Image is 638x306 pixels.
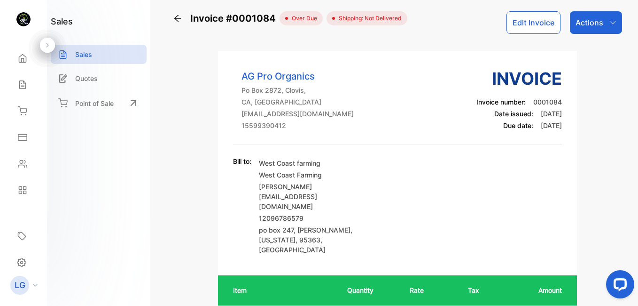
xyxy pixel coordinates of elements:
[259,158,367,168] p: West Coast farming
[259,170,367,180] p: West Coast Farming
[190,11,280,25] span: Invoice #0001084
[541,121,562,129] span: [DATE]
[259,182,367,211] p: [PERSON_NAME][EMAIL_ADDRESS][DOMAIN_NAME]
[576,17,603,28] p: Actions
[51,69,147,88] a: Quotes
[494,110,533,118] span: Date issued:
[570,11,622,34] button: Actions
[468,285,491,295] p: Tax
[233,156,251,166] p: Bill to:
[259,213,367,223] p: 12096786579
[241,97,354,107] p: CA, [GEOGRAPHIC_DATA]
[599,266,638,306] iframe: LiveChat chat widget
[241,109,354,119] p: [EMAIL_ADDRESS][DOMAIN_NAME]
[15,279,25,291] p: LG
[347,285,391,295] p: Quantity
[75,49,92,59] p: Sales
[410,285,449,295] p: Rate
[533,98,562,106] span: 0001084
[75,98,114,108] p: Point of Sale
[503,121,533,129] span: Due date:
[259,226,294,234] span: po box 247
[476,98,526,106] span: Invoice number:
[51,15,73,28] h1: sales
[294,226,350,234] span: , [PERSON_NAME]
[296,236,320,244] span: , 95363
[509,285,562,295] p: Amount
[241,121,354,130] p: 15599390412
[51,93,147,113] a: Point of Sale
[233,285,328,295] p: Item
[335,14,402,23] span: Shipping: Not Delivered
[51,45,147,64] a: Sales
[16,12,31,26] img: logo
[75,73,98,83] p: Quotes
[241,85,354,95] p: Po Box 2872, Clovis,
[241,69,354,83] p: AG Pro Organics
[288,14,317,23] span: over due
[541,110,562,118] span: [DATE]
[506,11,560,34] button: Edit Invoice
[476,66,562,91] h3: Invoice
